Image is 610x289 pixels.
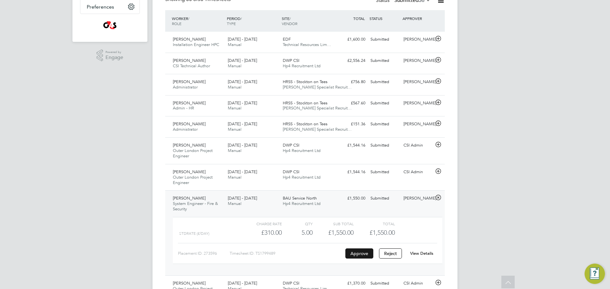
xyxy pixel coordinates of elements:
[228,36,257,42] span: [DATE] - [DATE]
[228,84,241,90] span: Manual
[228,63,241,69] span: Manual
[173,36,206,42] span: [PERSON_NAME]
[401,278,434,289] div: CSI Admin
[228,169,257,174] span: [DATE] - [DATE]
[335,98,368,108] div: £567.60
[179,231,209,236] span: STDRATE (£/day)
[368,56,401,66] div: Submitted
[283,84,352,90] span: [PERSON_NAME] Specialist Recruit…
[173,195,206,201] span: [PERSON_NAME]
[173,201,218,212] span: System Engineer - Fire & Security
[335,167,368,177] div: £1,544.16
[282,21,297,26] span: VENDOR
[283,195,317,201] span: BAU Service North
[401,77,434,87] div: [PERSON_NAME]
[230,248,344,259] div: Timesheet ID: TS1799489
[401,13,434,24] div: APPROVER
[173,84,198,90] span: Administrator
[188,16,189,21] span: /
[173,174,213,185] span: Outer London Project Engineer
[283,174,321,180] span: Hp4 Recruitment Ltd
[228,174,241,180] span: Manual
[283,169,299,174] span: DWP CSI
[401,193,434,204] div: [PERSON_NAME]
[283,121,328,127] span: HRSS - Stockton on Tees
[368,119,401,129] div: Submitted
[368,13,401,24] div: STATUS
[283,100,328,106] span: HRSS - Stockton on Tees
[369,229,395,236] span: £1,550.00
[227,21,236,26] span: TYPE
[335,34,368,45] div: £1,600.00
[368,278,401,289] div: Submitted
[335,193,368,204] div: £1,550.00
[585,264,605,284] button: Engage Resource Center
[283,127,352,132] span: [PERSON_NAME] Specialist Recruit…
[368,167,401,177] div: Submitted
[241,220,282,227] div: Charge rate
[368,77,401,87] div: Submitted
[228,280,257,286] span: [DATE] - [DATE]
[335,56,368,66] div: £2,556.24
[173,127,198,132] span: Administrator
[105,55,123,60] span: Engage
[401,98,434,108] div: [PERSON_NAME]
[172,21,181,26] span: ROLE
[228,79,257,84] span: [DATE] - [DATE]
[228,142,257,148] span: [DATE] - [DATE]
[87,4,114,10] span: Preferences
[173,169,206,174] span: [PERSON_NAME]
[345,248,373,259] button: Approve
[280,13,335,29] div: SITE
[173,58,206,63] span: [PERSON_NAME]
[283,148,321,153] span: Hp4 Recruitment Ltd
[313,227,354,238] div: £1,550.00
[283,36,291,42] span: EDF
[353,16,365,21] span: TOTAL
[401,119,434,129] div: [PERSON_NAME]
[228,195,257,201] span: [DATE] - [DATE]
[173,105,194,111] span: Admin - HR
[401,140,434,151] div: CSI Admin
[283,42,331,47] span: Technical Resources Lim…
[228,127,241,132] span: Manual
[410,251,433,256] a: View Details
[335,278,368,289] div: £1,370.00
[173,280,206,286] span: [PERSON_NAME]
[228,100,257,106] span: [DATE] - [DATE]
[173,100,206,106] span: [PERSON_NAME]
[228,105,241,111] span: Manual
[225,13,280,29] div: PERIOD
[335,140,368,151] div: £1,544.16
[354,220,395,227] div: Total
[102,20,118,30] img: g4sssuk-logo-retina.png
[170,13,225,29] div: WORKER
[289,16,291,21] span: /
[228,58,257,63] span: [DATE] - [DATE]
[283,79,328,84] span: HRSS - Stockton on Tees
[283,63,321,69] span: Hp4 Recruitment Ltd
[241,227,282,238] div: £310.00
[173,63,210,69] span: CSI Technical Author
[313,220,354,227] div: Sub Total
[335,119,368,129] div: £151.36
[283,142,299,148] span: DWP CSI
[173,42,219,47] span: Installation Engineer HPC
[173,148,213,159] span: Outer London Project Engineer
[228,42,241,47] span: Manual
[368,98,401,108] div: Submitted
[178,248,230,259] div: Placement ID: 273596
[368,34,401,45] div: Submitted
[228,121,257,127] span: [DATE] - [DATE]
[173,121,206,127] span: [PERSON_NAME]
[97,49,124,62] a: Powered byEngage
[241,16,242,21] span: /
[283,58,299,63] span: DWP CSI
[401,56,434,66] div: [PERSON_NAME]
[283,105,352,111] span: [PERSON_NAME] Specialist Recruit…
[368,140,401,151] div: Submitted
[401,167,434,177] div: CSI Admin
[401,34,434,45] div: [PERSON_NAME]
[368,193,401,204] div: Submitted
[80,20,140,30] a: Go to home page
